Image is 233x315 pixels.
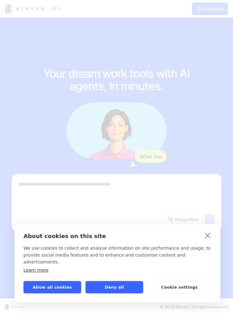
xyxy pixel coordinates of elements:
a: Learn more [23,268,49,273]
button: Deny all [85,281,143,293]
button: Cookie settings [148,281,211,293]
strong: About cookies on this site [23,233,106,239]
p: We use cookies to collect and analyse information on site performance and usage, to provide socia... [23,245,211,265]
button: Allow all cookies [23,281,81,293]
a: close [203,230,213,240]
